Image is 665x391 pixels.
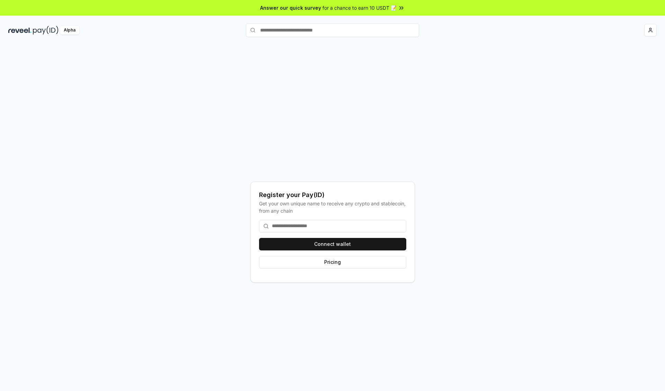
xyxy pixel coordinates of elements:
button: Pricing [259,256,406,268]
span: for a chance to earn 10 USDT 📝 [322,4,397,11]
img: pay_id [33,26,59,35]
div: Get your own unique name to receive any crypto and stablecoin, from any chain [259,200,406,214]
div: Alpha [60,26,79,35]
div: Register your Pay(ID) [259,190,406,200]
img: reveel_dark [8,26,32,35]
button: Connect wallet [259,238,406,250]
span: Answer our quick survey [260,4,321,11]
